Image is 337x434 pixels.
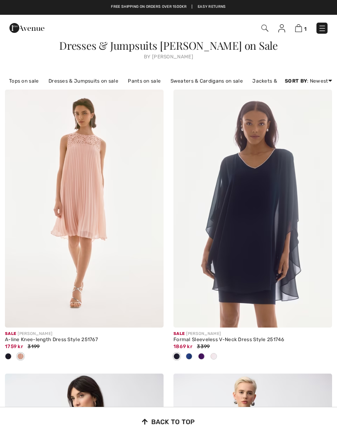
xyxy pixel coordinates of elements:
[5,331,164,337] div: [PERSON_NAME]
[318,24,326,32] img: Menu
[309,374,329,395] iframe: Opens a widget where you can chat to one of our agents
[173,344,192,349] span: 1869 kr
[295,23,307,33] a: 1
[261,25,268,32] img: Search
[2,350,14,364] div: Midnight Blue
[173,90,332,328] img: Formal Sleeveless V-Neck Dress Style 251746. Midnight Blue
[295,24,302,32] img: Shopping Bag
[304,26,307,32] span: 1
[59,38,278,53] span: Dresses & Jumpsuits [PERSON_NAME] on Sale
[173,331,332,337] div: [PERSON_NAME]
[14,350,27,364] div: Quartz
[44,76,122,86] a: Dresses & Jumpsuits on sale
[173,331,185,336] span: Sale
[9,23,44,31] a: 1ère Avenue
[28,344,39,349] span: 3199
[208,350,220,364] div: Quartz
[5,331,16,336] span: Sale
[173,337,332,343] div: Formal Sleeveless V-Neck Dress Style 251746
[111,4,187,10] a: Free shipping on orders over 1500kr
[195,350,208,364] div: Purple orchid
[197,344,210,349] span: 3399
[198,4,226,10] a: Easy Returns
[183,350,195,364] div: Royal Sapphire 163
[285,77,332,85] div: : Newest
[5,90,164,328] img: A-line Knee-length Dress Style 251767. Midnight Blue
[5,337,164,343] div: A-line Knee-length Dress Style 251767
[124,76,165,86] a: Pants on sale
[5,54,332,59] div: by [PERSON_NAME]
[171,350,183,364] div: Midnight Blue
[5,76,43,86] a: Tops on sale
[278,24,285,32] img: My Info
[248,76,319,86] a: Jackets & Blazers on sale
[9,20,44,36] img: 1ère Avenue
[285,78,307,84] strong: Sort By
[166,76,247,86] a: Sweaters & Cardigans on sale
[5,344,23,349] span: 1759 kr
